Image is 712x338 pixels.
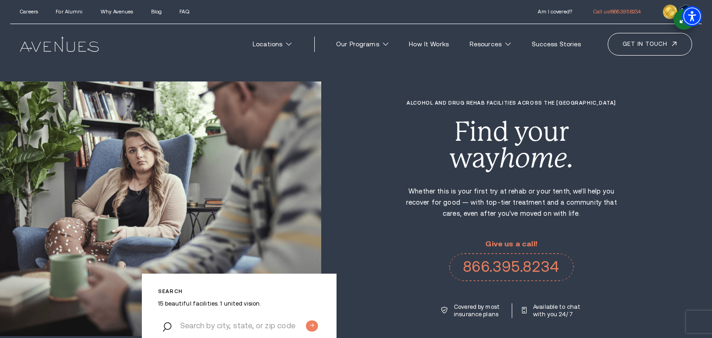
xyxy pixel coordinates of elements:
[522,303,581,318] a: Available to chat with you 24/7
[611,9,641,14] span: 866.395.8234
[328,36,396,53] a: Our Programs
[101,9,133,14] a: Why Avenues
[454,303,502,318] p: Covered by most insurance plans
[179,9,189,14] a: FAQ
[593,9,641,14] a: call 866.395.8234
[151,9,162,14] a: Blog
[405,100,618,106] h1: Alcohol and Drug Rehab Facilities across the [GEOGRAPHIC_DATA]
[499,143,573,174] i: home.
[533,303,581,318] p: Available to chat with you 24/7
[441,303,502,318] a: Covered by most insurance plans
[449,240,574,248] p: Give us a call!
[405,119,618,172] div: Find your way
[245,36,299,53] a: Locations
[682,6,702,26] div: Accessibility Menu
[449,253,574,281] a: call 866.395.8234
[401,36,457,53] a: How It Works
[158,288,320,294] p: Search
[538,9,572,14] a: Am I covered?
[405,186,618,219] p: Whether this is your first try at rehab or your tenth, we'll help you recover for good — with top...
[608,33,692,55] a: Get in touch
[20,9,38,14] a: Careers
[56,9,83,14] a: For Alumni
[306,320,318,332] input: Submit button
[462,36,519,53] a: Resources
[158,300,320,307] p: 15 beautiful facilities. 1 united vision.
[523,36,589,53] a: Success Stories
